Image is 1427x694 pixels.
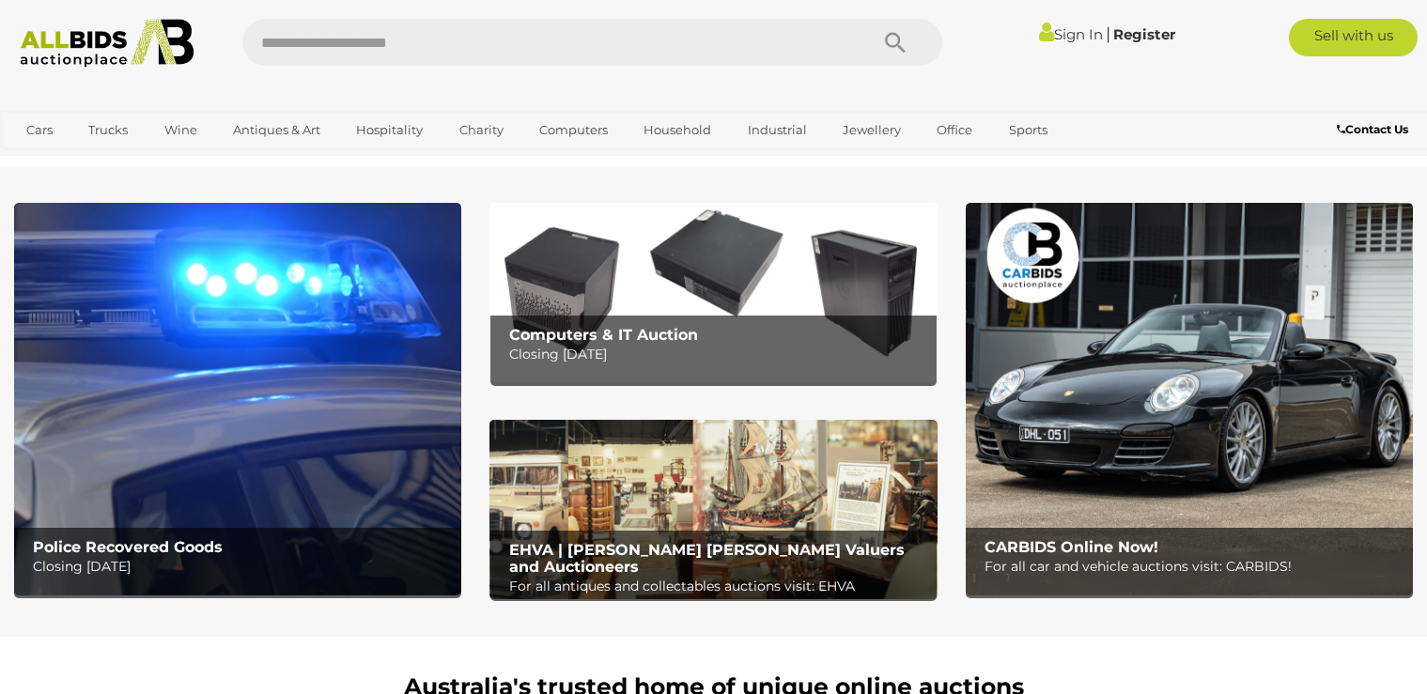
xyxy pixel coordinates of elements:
[509,326,698,344] b: Computers & IT Auction
[344,115,435,146] a: Hospitality
[848,19,942,66] button: Search
[830,115,913,146] a: Jewellery
[1039,25,1103,43] a: Sign In
[1289,19,1418,56] a: Sell with us
[152,115,209,146] a: Wine
[736,115,819,146] a: Industrial
[509,541,905,576] b: EHVA | [PERSON_NAME] [PERSON_NAME] Valuers and Auctioneers
[447,115,516,146] a: Charity
[14,146,172,177] a: [GEOGRAPHIC_DATA]
[33,555,452,578] p: Closing [DATE]
[509,343,928,366] p: Closing [DATE]
[14,115,65,146] a: Cars
[509,575,928,598] p: For all antiques and collectables auctions visit: EHVA
[924,115,985,146] a: Office
[76,115,140,146] a: Trucks
[489,420,937,599] img: EHVA | Evans Hastings Valuers and Auctioneers
[489,203,937,382] img: Computers & IT Auction
[10,19,203,68] img: Allbids.com.au
[489,203,937,382] a: Computers & IT Auction Computers & IT Auction Closing [DATE]
[985,538,1158,556] b: CARBIDS Online Now!
[527,115,620,146] a: Computers
[33,538,223,556] b: Police Recovered Goods
[966,203,1413,594] a: CARBIDS Online Now! CARBIDS Online Now! For all car and vehicle auctions visit: CARBIDS!
[14,203,461,594] img: Police Recovered Goods
[1337,122,1408,136] b: Contact Us
[489,420,937,599] a: EHVA | Evans Hastings Valuers and Auctioneers EHVA | [PERSON_NAME] [PERSON_NAME] Valuers and Auct...
[1106,23,1110,44] span: |
[221,115,333,146] a: Antiques & Art
[631,115,723,146] a: Household
[14,203,461,594] a: Police Recovered Goods Police Recovered Goods Closing [DATE]
[997,115,1060,146] a: Sports
[1337,119,1413,140] a: Contact Us
[966,203,1413,594] img: CARBIDS Online Now!
[985,555,1404,578] p: For all car and vehicle auctions visit: CARBIDS!
[1113,25,1175,43] a: Register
